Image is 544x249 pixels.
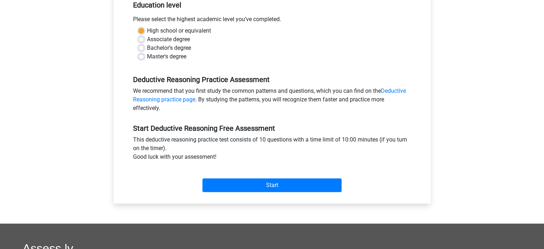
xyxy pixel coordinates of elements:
h5: Deductive Reasoning Practice Assessment [133,75,411,84]
label: Bachelor's degree [147,44,191,52]
label: Master's degree [147,52,186,61]
input: Start [202,178,342,192]
h5: Start Deductive Reasoning Free Assessment [133,124,411,133]
div: This deductive reasoning practice test consists of 10 questions with a time limit of 10:00 minute... [128,135,417,164]
label: Associate degree [147,35,190,44]
label: High school or equivalent [147,27,211,35]
div: We recommend that you first study the common patterns and questions, which you can find on the . ... [128,87,417,115]
div: Please select the highest academic level you’ve completed. [128,15,417,27]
